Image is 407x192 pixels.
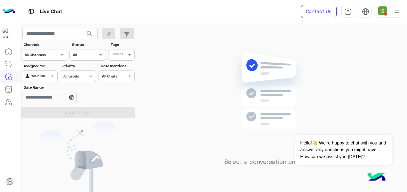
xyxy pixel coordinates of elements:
[378,6,387,15] img: userImage
[3,5,15,18] img: Logo
[82,28,98,42] button: search
[341,5,354,18] a: tab
[111,51,123,58] div: Select
[86,30,93,38] span: search
[27,7,35,15] img: tab
[101,63,134,69] label: Note mentions
[111,42,134,48] label: Tags
[3,28,14,39] img: 923305001092802
[24,42,67,48] label: Channel:
[365,166,388,189] img: hulul-logo.png
[224,158,319,166] h5: Select a conversation on the left
[40,7,62,16] p: Live Chat
[62,63,95,69] label: Priority
[24,63,57,69] label: Assigned to:
[295,135,392,165] span: Hello!👋 We're happy to chat with you and answer any questions you might have. How can we assist y...
[24,85,95,90] label: Date Range
[393,8,401,16] img: profile
[21,107,135,118] button: Apply Filters
[344,8,352,15] img: tab
[301,5,337,18] a: Contact Us
[72,42,105,48] label: Status
[225,48,318,153] img: no messages
[362,8,369,15] img: tab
